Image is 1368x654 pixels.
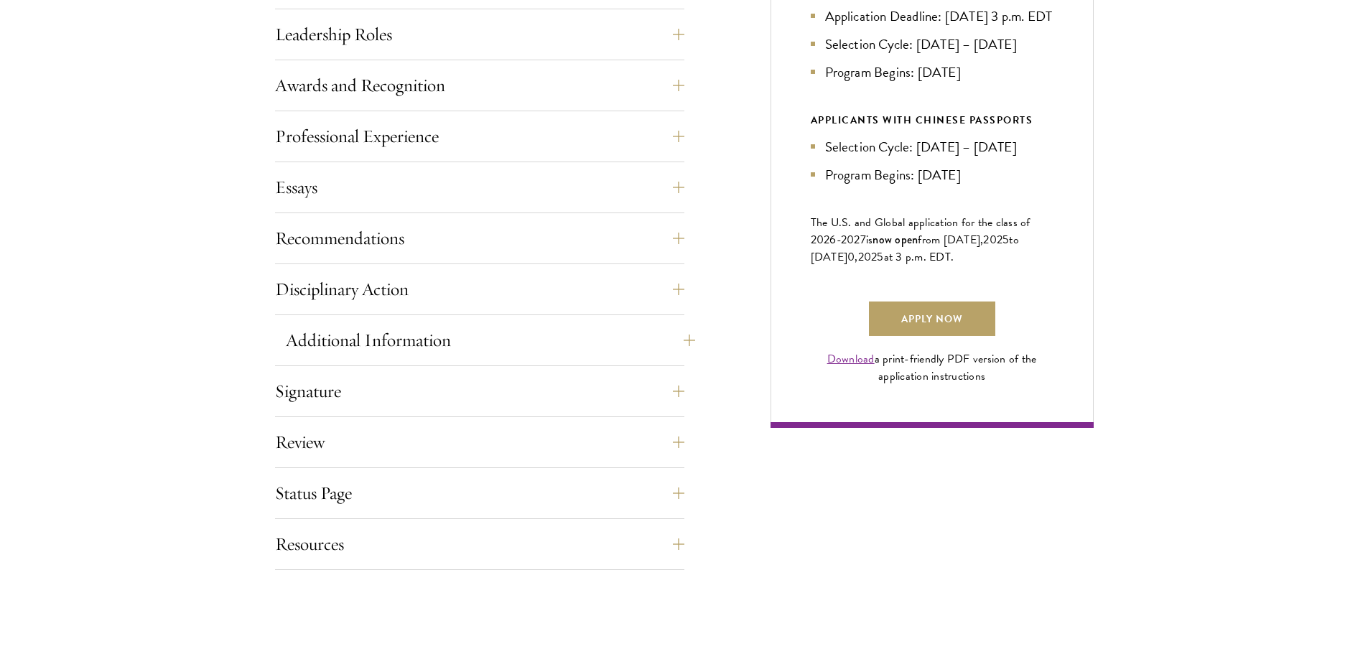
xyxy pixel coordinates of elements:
span: 5 [877,248,883,266]
button: Signature [275,374,684,408]
span: 7 [860,231,866,248]
span: The U.S. and Global application for the class of 202 [811,214,1030,248]
span: , [855,248,857,266]
div: a print-friendly PDF version of the application instructions [811,350,1053,385]
span: to [DATE] [811,231,1019,266]
button: Leadership Roles [275,17,684,52]
button: Disciplinary Action [275,272,684,307]
li: Selection Cycle: [DATE] – [DATE] [811,136,1053,157]
li: Program Begins: [DATE] [811,62,1053,83]
span: is [866,231,873,248]
li: Application Deadline: [DATE] 3 p.m. EDT [811,6,1053,27]
span: from [DATE], [918,231,983,248]
button: Additional Information [286,323,695,358]
a: Download [827,350,875,368]
div: APPLICANTS WITH CHINESE PASSPORTS [811,111,1053,129]
button: Professional Experience [275,119,684,154]
button: Resources [275,527,684,561]
li: Program Begins: [DATE] [811,164,1053,185]
span: now open [873,231,918,248]
button: Recommendations [275,221,684,256]
span: 202 [858,248,878,266]
button: Awards and Recognition [275,68,684,103]
span: 6 [829,231,836,248]
button: Review [275,425,684,459]
span: 0 [847,248,855,266]
li: Selection Cycle: [DATE] – [DATE] [811,34,1053,55]
a: Apply Now [869,302,995,336]
span: 202 [983,231,1002,248]
span: -202 [837,231,860,248]
button: Status Page [275,476,684,510]
span: at 3 p.m. EDT. [884,248,954,266]
button: Essays [275,170,684,205]
span: 5 [1002,231,1009,248]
